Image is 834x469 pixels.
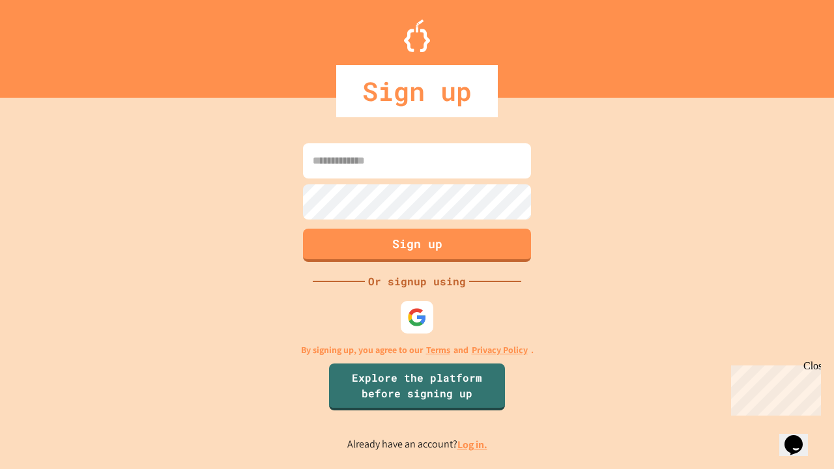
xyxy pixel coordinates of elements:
[303,229,531,262] button: Sign up
[457,438,487,451] a: Log in.
[407,307,427,327] img: google-icon.svg
[779,417,821,456] iframe: chat widget
[472,343,528,357] a: Privacy Policy
[5,5,90,83] div: Chat with us now!Close
[404,20,430,52] img: Logo.svg
[365,274,469,289] div: Or signup using
[347,436,487,453] p: Already have an account?
[336,65,498,117] div: Sign up
[426,343,450,357] a: Terms
[726,360,821,416] iframe: chat widget
[329,363,505,410] a: Explore the platform before signing up
[301,343,534,357] p: By signing up, you agree to our and .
